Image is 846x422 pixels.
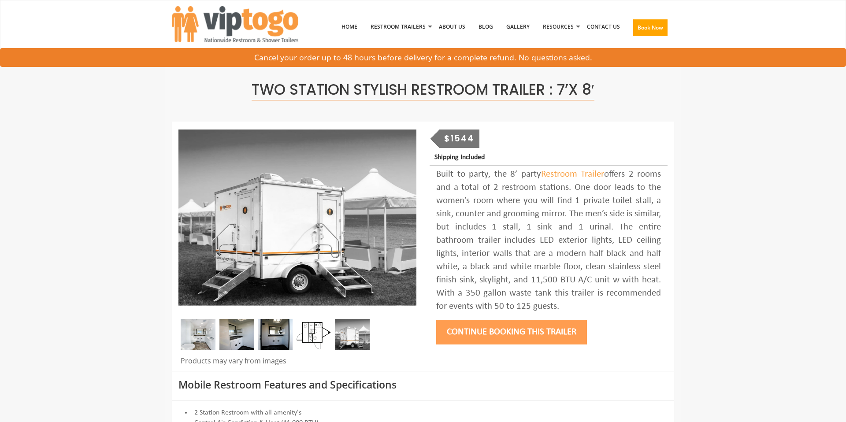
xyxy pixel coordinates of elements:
button: Continue Booking this trailer [436,320,587,344]
a: About Us [432,4,472,50]
div: Products may vary from images [178,356,416,371]
img: DSC_0016_email [219,319,254,350]
a: Restroom Trailer [541,170,605,179]
img: VIPTOGO [172,6,298,42]
a: Book Now [627,4,674,55]
img: Floor Plan of 2 station Mini restroom with sink and toilet [297,319,331,350]
a: Resources [536,4,580,50]
li: 2 Station Restroom with all amenity's [178,408,668,418]
h3: Mobile Restroom Features and Specifications [178,379,668,390]
a: Blog [472,4,500,50]
a: Contact Us [580,4,627,50]
img: DSC_0004_email [258,319,293,350]
a: Gallery [500,4,536,50]
div: Built to party, the 8’ party offers 2 rooms and a total of 2 restroom stations. One door leads to... [436,168,661,313]
a: Continue Booking this trailer [436,327,587,337]
img: Inside of complete restroom with a stall, a urinal, tissue holders, cabinets and mirror [181,319,215,350]
button: Book Now [633,19,668,36]
div: $1544 [439,130,480,148]
img: A mini restroom trailer with two separate stations and separate doors for males and females [178,130,416,306]
img: A mini restroom trailer with two separate stations and separate doors for males and females [335,319,370,350]
p: Shipping Included [434,152,668,163]
a: Restroom Trailers [364,4,432,50]
a: Home [335,4,364,50]
span: Two Station Stylish Restroom Trailer : 7’x 8′ [252,79,594,100]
